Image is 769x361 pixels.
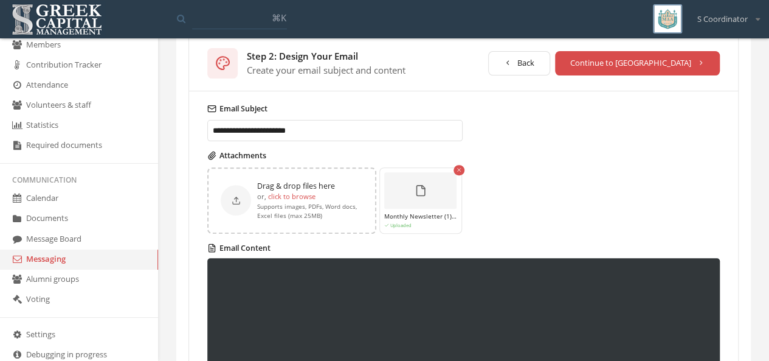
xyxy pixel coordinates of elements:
button: Continue to [GEOGRAPHIC_DATA] [555,51,720,75]
div: Create your email subject and content [247,64,405,76]
label: Attachments [207,150,720,161]
label: Email Content [207,243,720,254]
p: Drag & drop files here [257,181,363,192]
p: Monthly Newsletter (1).pdf [384,212,457,221]
label: click to browse [268,191,316,202]
label: Email Subject [207,103,463,114]
p: or, [257,191,363,202]
p: Supports images, PDFs, Word docs, Excel files (max 25MB) [257,202,363,220]
button: Back [488,51,551,75]
div: Step 2: Design Your Email [247,50,405,62]
div: S Coordinator [689,4,760,25]
span: Uploaded [390,222,412,228]
span: S Coordinator [697,13,748,25]
span: ⌘K [272,12,286,24]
